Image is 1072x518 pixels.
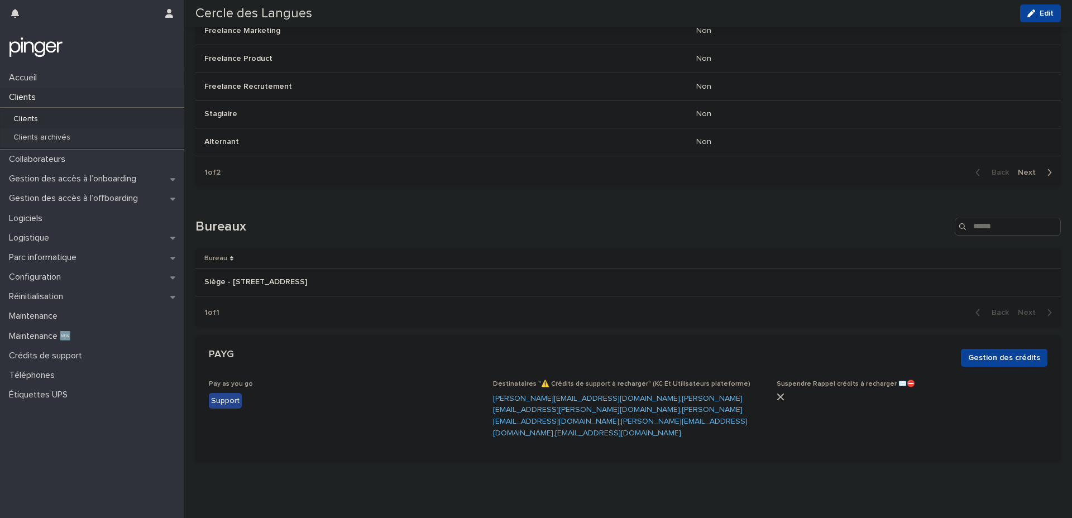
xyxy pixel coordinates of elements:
input: Search [955,218,1061,236]
tr: StagiaireStagiaire NonNon [195,100,1061,128]
span: Back [985,169,1009,176]
a: [PERSON_NAME][EMAIL_ADDRESS][DOMAIN_NAME] [493,418,748,437]
p: Logistique [4,233,58,243]
span: Back [985,309,1009,316]
p: Freelance Product [204,52,275,64]
span: Edit [1040,9,1054,17]
p: Non [696,135,714,147]
span: Next [1018,309,1042,316]
p: Crédits de support [4,351,91,361]
p: Configuration [4,272,70,282]
p: Non [696,107,714,119]
tr: Freelance ProductFreelance Product NonNon [195,45,1061,73]
span: Pay as you go [209,381,253,387]
tr: Freelance RecrutementFreelance Recrutement NonNon [195,73,1061,100]
p: Bureau [204,252,227,265]
p: Parc informatique [4,252,85,263]
h1: Bureaux [195,219,950,235]
button: Next [1013,308,1061,318]
p: Gestion des accès à l’offboarding [4,193,147,204]
p: Siège - [STREET_ADDRESS] [204,275,309,287]
tr: AlternantAlternant NonNon [195,128,1061,156]
p: 1 of 1 [195,299,228,327]
div: Support [209,393,242,409]
p: Freelance Recrutement [204,80,294,92]
p: 1 of 2 [195,159,229,186]
p: Maintenance 🆕 [4,331,80,342]
p: Réinitialisation [4,291,72,302]
a: [PERSON_NAME][EMAIL_ADDRESS][DOMAIN_NAME] [493,395,680,402]
a: [EMAIL_ADDRESS][DOMAIN_NAME] [555,429,681,437]
p: Non [696,52,714,64]
span: Suspendre Rappel crédits à recharger ✉️⛔️ [777,381,915,387]
button: Next [1013,167,1061,178]
h2: Cercle des Langues [195,6,312,22]
h2: PAYG [209,349,234,361]
button: Gestion des crédits [961,349,1047,367]
button: Edit [1020,4,1061,22]
p: Accueil [4,73,46,83]
tr: Freelance MarketingFreelance Marketing NonNon [195,17,1061,45]
button: Back [966,308,1013,318]
p: Clients [4,92,45,103]
span: Gestion des crédits [968,352,1040,363]
p: Non [696,24,714,36]
button: Back [966,167,1013,178]
p: Collaborateurs [4,154,74,165]
p: Freelance Marketing [204,24,283,36]
p: Téléphones [4,370,64,381]
p: , , , , [493,393,764,439]
p: Gestion des accès à l’onboarding [4,174,145,184]
p: Stagiaire [204,107,240,119]
p: Maintenance [4,311,66,322]
p: Clients [4,114,47,124]
p: Alternant [204,135,241,147]
p: Logiciels [4,213,51,224]
tr: Siège - [STREET_ADDRESS]Siège - [STREET_ADDRESS] [195,268,1061,296]
span: Destinataires "⚠️ Crédits de support à recharger" (KC Et UtilIsateurs plateforme) [493,381,750,387]
span: Next [1018,169,1042,176]
p: Non [696,80,714,92]
p: Clients archivés [4,133,79,142]
p: Étiquettes UPS [4,390,76,400]
img: mTgBEunGTSyRkCgitkcU [9,36,63,59]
